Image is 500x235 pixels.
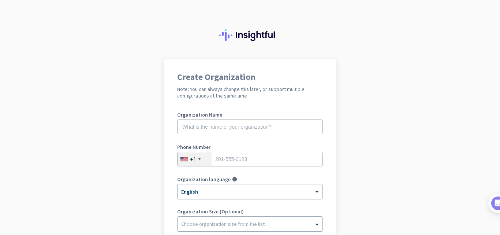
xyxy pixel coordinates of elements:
label: Phone Number [177,144,323,150]
h1: Create Organization [177,73,323,81]
input: 201-555-0123 [177,152,323,166]
h2: Note: You can always change this later, or support multiple configurations at the same time [177,86,323,99]
div: +1 [190,155,196,163]
i: help [232,177,237,182]
label: Organization Size (Optional) [177,209,323,214]
label: Organization language [177,177,231,182]
input: What is the name of your organization? [177,120,323,134]
label: Organization Name [177,112,323,117]
img: Insightful [219,29,281,41]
